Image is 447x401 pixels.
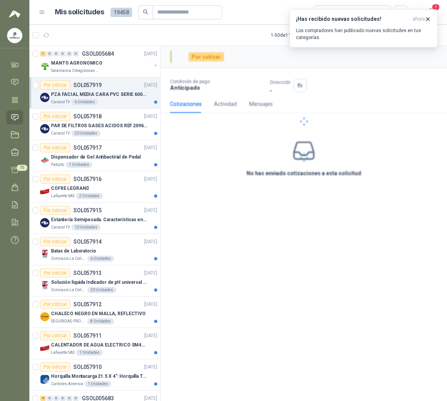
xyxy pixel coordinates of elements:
[7,28,22,43] img: Company Logo
[73,114,102,119] p: SOL057918
[40,300,70,309] div: Por cotizar
[319,8,335,17] div: Todas
[40,174,70,184] div: Por cotizar
[17,165,27,171] span: 75
[289,9,438,48] button: ¡Has recibido nuevas solicitudes!ahora Los compradores han publicado nuevas solicitudes en tus ca...
[51,247,96,255] p: Batas de Laboratorio
[51,373,147,380] p: Horquilla Montacarga 21.5 X 4": Horquilla Telescopica Overall size 2108 x 660 x 324mm
[51,91,147,98] p: PZA FACIAL MEDIA CARA PVC SERIE 6000 3M
[29,109,160,140] a: Por cotizarSOL057918[DATE] Company LogoPAR DE FILTROS GASES ACIDOS REF.2096 3MCaracol TV20 Unidades
[40,93,49,102] img: Company Logo
[271,29,324,41] div: 1 - 50 de 11554
[47,51,53,56] div: 0
[73,208,102,213] p: SOL057915
[144,363,157,371] p: [DATE]
[51,341,147,349] p: CALENTADOR DE AGUA ELECTRICO SM400 5-9LITROS
[143,9,148,15] span: search
[40,80,70,90] div: Por cotizar
[29,328,160,359] a: Por cotizarSOL057911[DATE] Company LogoCALENTADOR DE AGUA ELECTRICO SM400 5-9LITROSLafayette SAS1...
[73,364,102,370] p: SOL057910
[66,51,72,56] div: 0
[51,154,141,161] p: Dispensador de Gel Antibactirial de Pedal
[87,256,114,262] div: 6 Unidades
[144,113,157,120] p: [DATE]
[29,359,160,391] a: Por cotizarSOL057910[DATE] Company LogoHorquilla Montacarga 21.5 X 4": Horquilla Telescopica Over...
[76,350,103,356] div: 1 Unidades
[51,60,102,67] p: MANTO AGRONOMICO
[40,396,46,401] div: 8
[73,270,102,276] p: SOL057913
[40,61,49,71] img: Company Logo
[51,216,147,224] p: Estantería Semipesada. Características en el adjunto
[51,224,70,230] p: Caracol TV
[144,207,157,214] p: [DATE]
[51,68,100,74] p: Salamanca Oleaginosas SAS
[29,77,160,109] a: Por cotizarSOL057919[DATE] Company LogoPZA FACIAL MEDIA CARA PVC SERIE 6000 3MCaracol TV6 Unidades
[40,112,70,121] div: Por cotizar
[66,162,92,168] div: 1 Unidades
[110,8,132,17] span: 19458
[71,130,100,137] div: 20 Unidades
[144,270,157,277] p: [DATE]
[71,224,100,230] div: 10 Unidades
[51,310,146,317] p: CHALECO NEGRO EN MALLA, REFLECTIVO
[40,51,46,56] div: 1
[29,171,160,203] a: Por cotizarSOL057916[DATE] Company LogoCOFRE LEGRANDLafayette SAS2 Unidades
[40,143,70,152] div: Por cotizar
[73,302,102,307] p: SOL057912
[51,162,64,168] p: Patojito
[29,203,160,234] a: Por cotizarSOL057915[DATE] Company LogoEstantería Semipesada. Características en el adjuntoCaraco...
[296,27,431,41] p: Los compradores han publicado nuevas solicitudes en tus categorías.
[51,122,147,130] p: PAR DE FILTROS GASES ACIDOS REF.2096 3M
[73,51,79,56] div: 0
[40,312,49,321] img: Company Logo
[424,5,438,19] button: 1
[40,343,49,353] img: Company Logo
[71,99,98,105] div: 6 Unidades
[51,130,70,137] p: Caracol TV
[51,381,83,387] p: Cartones America
[144,301,157,308] p: [DATE]
[40,206,70,215] div: Por cotizar
[40,331,70,340] div: Por cotizar
[144,238,157,246] p: [DATE]
[144,50,157,58] p: [DATE]
[51,99,70,105] p: Caracol TV
[40,218,49,227] img: Company Logo
[40,187,49,196] img: Company Logo
[73,145,102,150] p: SOL057917
[60,51,66,56] div: 0
[82,51,114,56] p: GSOL005684
[53,51,59,56] div: 0
[85,381,111,387] div: 1 Unidades
[51,256,86,262] p: Gimnasio La Colina
[40,237,70,246] div: Por cotizar
[413,16,425,22] span: ahora
[29,297,160,328] a: Por cotizarSOL057912[DATE] Company LogoCHALECO NEGRO EN MALLA, REFLECTIVOSEGURIDAD PROVISER LTDA8...
[40,375,49,384] img: Company Logo
[40,362,70,372] div: Por cotizar
[73,333,102,338] p: SOL057911
[40,249,49,259] img: Company Logo
[51,185,89,192] p: COFRE LEGRAND
[66,396,72,401] div: 0
[296,16,410,22] h3: ¡Has recibido nuevas solicitudes!
[82,396,114,401] p: GSOL005683
[40,281,49,290] img: Company Logo
[76,193,103,199] div: 2 Unidades
[144,82,157,89] p: [DATE]
[144,332,157,340] p: [DATE]
[29,265,160,297] a: Por cotizarSOL057913[DATE] Company LogoSolución liquida Indicador de pH universal de 500ml o 20 d...
[144,176,157,183] p: [DATE]
[73,82,102,88] p: SOL057919
[87,318,114,324] div: 8 Unidades
[51,318,86,324] p: SEGURIDAD PROVISER LTDA
[40,49,159,74] a: 1 0 0 0 0 0 GSOL005684[DATE] Company LogoMANTO AGRONOMICOSalamanca Oleaginosas SAS
[87,287,116,293] div: 20 Unidades
[53,396,59,401] div: 0
[29,140,160,171] a: Por cotizarSOL057917[DATE] Company LogoDispensador de Gel Antibactirial de PedalPatojito1 Unidades
[6,163,23,177] a: 75
[73,396,79,401] div: 0
[144,144,157,152] p: [DATE]
[51,193,75,199] p: Lafayette SAS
